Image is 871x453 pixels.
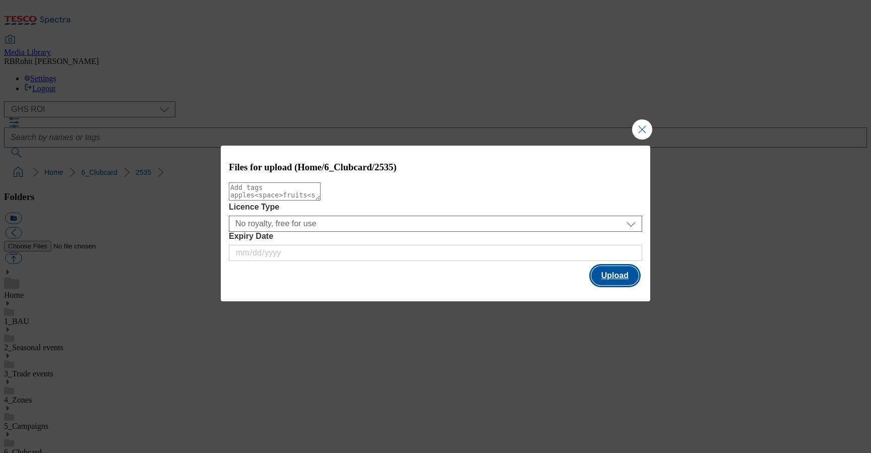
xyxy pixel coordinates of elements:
[229,162,642,173] h3: Files for upload (Home/6_Clubcard/2535)
[229,203,642,212] label: Licence Type
[632,119,652,140] button: Close Modal
[591,266,639,285] button: Upload
[221,146,650,301] div: Modal
[229,232,642,241] label: Expiry Date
